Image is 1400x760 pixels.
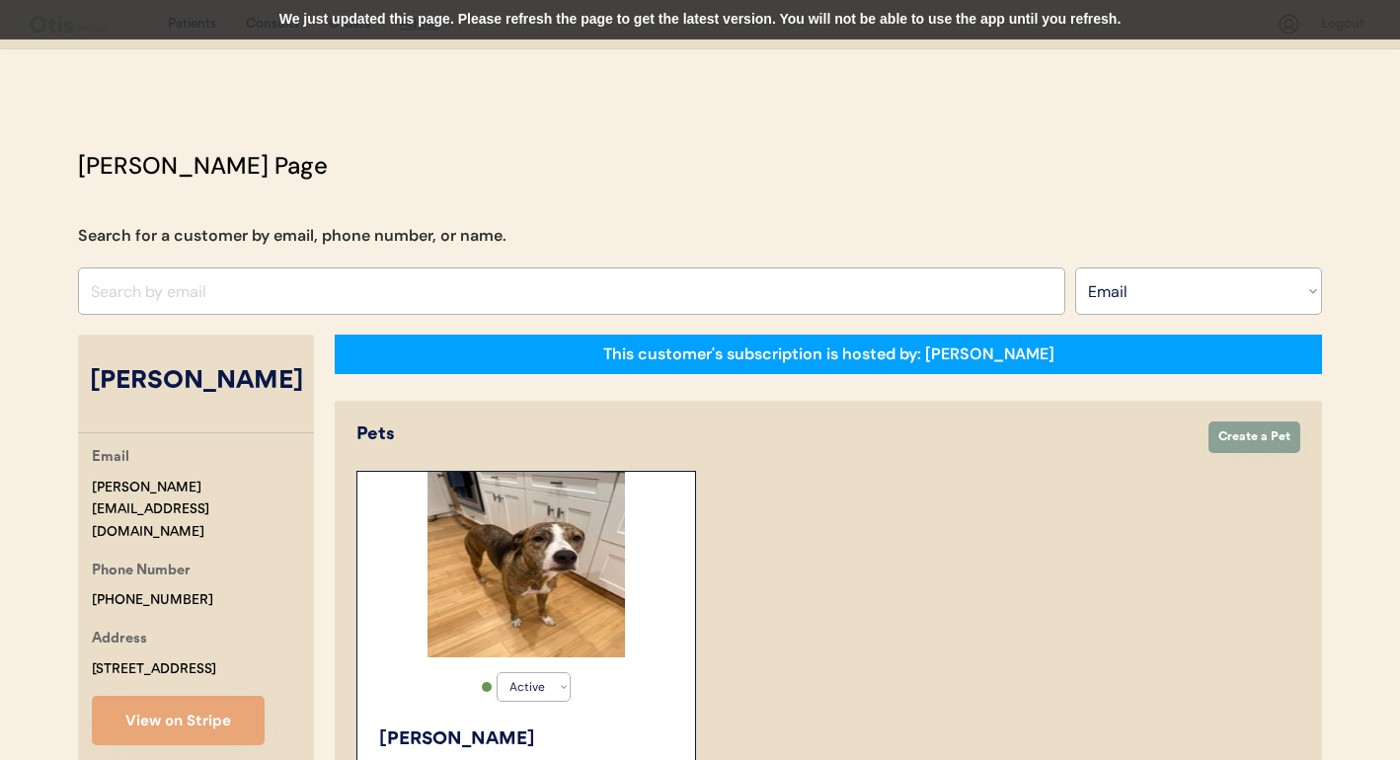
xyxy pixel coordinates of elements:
[603,343,1054,365] div: This customer's subscription is hosted by: [PERSON_NAME]
[428,472,625,657] img: image.jpg
[92,446,129,471] div: Email
[78,267,1065,315] input: Search by email
[92,628,147,652] div: Address
[1208,421,1300,453] button: Create a Pet
[92,589,213,612] div: [PHONE_NUMBER]
[78,148,328,184] div: [PERSON_NAME] Page
[92,477,314,544] div: [PERSON_NAME][EMAIL_ADDRESS][DOMAIN_NAME]
[78,363,314,401] div: [PERSON_NAME]
[78,224,506,248] div: Search for a customer by email, phone number, or name.
[92,696,265,745] button: View on Stripe
[92,658,216,681] div: [STREET_ADDRESS]
[379,726,675,753] div: [PERSON_NAME]
[92,560,191,584] div: Phone Number
[356,421,1189,448] div: Pets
